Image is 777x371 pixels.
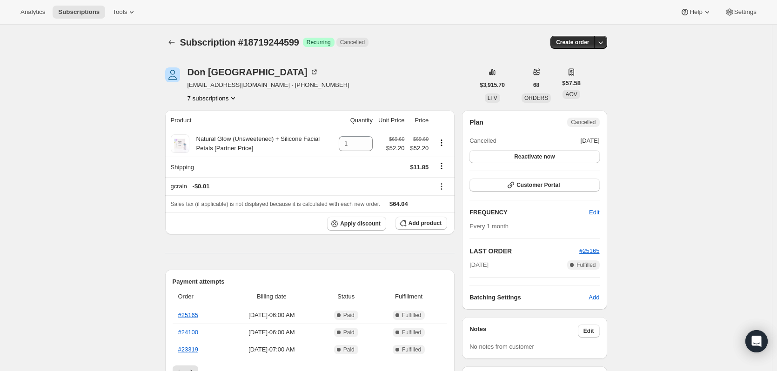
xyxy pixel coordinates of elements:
[524,95,548,101] span: ORDERS
[409,219,442,227] span: Add product
[475,79,510,92] button: $3,915.70
[178,329,198,336] a: #24100
[58,8,100,16] span: Subscriptions
[469,223,509,230] span: Every 1 month
[488,95,497,101] span: LTV
[469,246,579,256] h2: LAST ORDER
[343,346,355,353] span: Paid
[407,110,431,131] th: Price
[562,79,581,88] span: $57.58
[165,67,180,82] span: Don Lyon
[469,150,599,163] button: Reactivate now
[327,217,386,231] button: Apply discount
[227,311,316,320] span: [DATE] · 06:00 AM
[469,136,496,146] span: Cancelled
[719,6,762,19] button: Settings
[343,311,355,319] span: Paid
[469,179,599,192] button: Customer Portal
[516,181,560,189] span: Customer Portal
[514,153,555,160] span: Reactivate now
[178,346,198,353] a: #23319
[165,157,336,177] th: Shipping
[556,39,589,46] span: Create order
[410,164,429,171] span: $11.85
[469,293,589,302] h6: Batching Settings
[469,343,534,350] span: No notes from customer
[227,328,316,337] span: [DATE] · 06:00 AM
[15,6,51,19] button: Analytics
[528,79,545,92] button: 68
[165,110,336,131] th: Product
[675,6,717,19] button: Help
[413,136,429,142] small: $69.60
[576,261,596,269] span: Fulfilled
[188,80,349,90] span: [EMAIL_ADDRESS][DOMAIN_NAME] · [PHONE_NUMBER]
[410,144,429,153] span: $52.20
[469,118,483,127] h2: Plan
[189,134,334,153] div: Natural Glow (Unsweetened) + Silicone Facial Petals [Partner Price]
[469,260,489,270] span: [DATE]
[193,182,210,191] span: - $0.01
[113,8,127,16] span: Tools
[565,91,577,98] span: AOV
[340,39,365,46] span: Cancelled
[188,93,238,103] button: Product actions
[20,8,45,16] span: Analytics
[343,329,355,336] span: Paid
[734,8,757,16] span: Settings
[533,81,539,89] span: 68
[178,311,198,318] a: #25165
[690,8,702,16] span: Help
[336,110,375,131] th: Quantity
[434,138,449,148] button: Product actions
[571,119,596,126] span: Cancelled
[583,290,605,305] button: Add
[376,292,442,301] span: Fulfillment
[579,247,599,254] a: #25165
[402,311,421,319] span: Fulfilled
[550,36,595,49] button: Create order
[578,325,600,338] button: Edit
[107,6,142,19] button: Tools
[745,330,768,352] div: Open Intercom Messenger
[188,67,319,77] div: Don [GEOGRAPHIC_DATA]
[583,205,605,220] button: Edit
[307,39,331,46] span: Recurring
[375,110,407,131] th: Unit Price
[180,37,299,47] span: Subscription #18719244599
[581,136,600,146] span: [DATE]
[322,292,370,301] span: Status
[171,201,381,207] span: Sales tax (if applicable) is not displayed because it is calculated with each new order.
[173,286,225,307] th: Order
[171,134,189,153] img: product img
[227,345,316,354] span: [DATE] · 07:00 AM
[579,246,599,256] button: #25165
[469,208,589,217] h2: FREQUENCY
[389,136,404,142] small: $69.60
[53,6,105,19] button: Subscriptions
[589,293,599,302] span: Add
[589,208,599,217] span: Edit
[434,161,449,171] button: Shipping actions
[386,144,405,153] span: $52.20
[469,325,578,338] h3: Notes
[395,217,447,230] button: Add product
[480,81,505,89] span: $3,915.70
[402,329,421,336] span: Fulfilled
[171,182,429,191] div: gcrain
[389,200,408,207] span: $64.04
[402,346,421,353] span: Fulfilled
[165,36,178,49] button: Subscriptions
[583,327,594,335] span: Edit
[173,277,448,286] h2: Payment attempts
[227,292,316,301] span: Billing date
[340,220,381,227] span: Apply discount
